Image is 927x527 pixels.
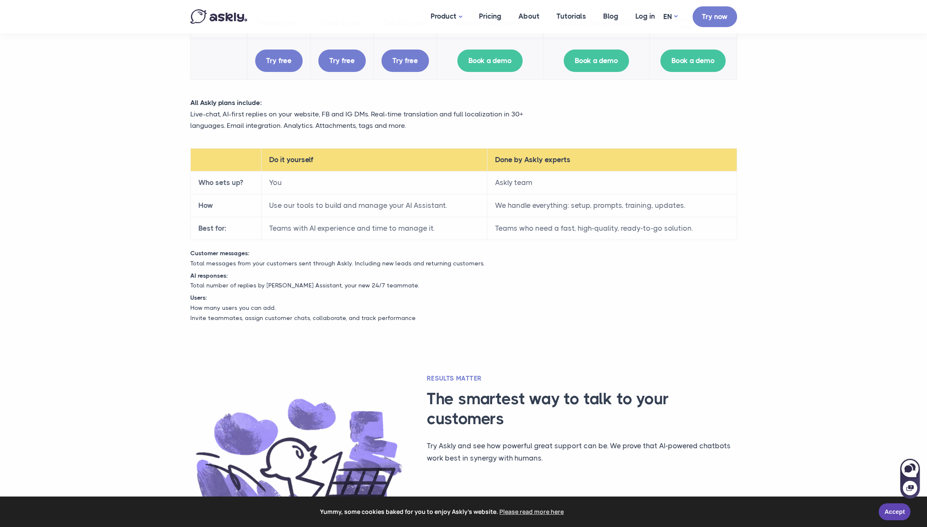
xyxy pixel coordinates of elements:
p: Total number of replies by [PERSON_NAME] Assistant, your new 24/7 teammate. [184,281,743,291]
th: How [190,194,261,217]
iframe: Askly chat [899,457,921,499]
td: Teams with AI experience and time to manage it. [261,217,487,240]
a: EN [663,11,677,23]
strong: Users: [190,294,207,301]
a: Book a demo [564,50,629,72]
p: Live-chat, AI-first replies on your website, FB and IG DMs. Real-time translation and full locali... [190,108,551,131]
strong: Customer messages: [190,250,249,257]
th: Do it yourself [261,149,487,171]
h2: Results matter [427,374,737,383]
h3: The smartest way to talk to your customers [427,389,737,429]
a: Try free [318,50,366,72]
td: You [261,171,487,194]
td: Teams who need a fast, high-quality, ready-to-go solution. [487,217,737,240]
img: Askly [190,9,247,24]
a: Book a demo [457,50,523,72]
strong: All Askly plans include: [190,99,262,107]
th: Who sets up? [190,171,261,194]
a: learn more about cookies [498,505,565,518]
p: How many users you can add. Invite teammates, assign customer chats, collaborate, and track perfo... [184,303,743,323]
td: We handle everything: setup, prompts, training, updates. [487,194,737,217]
a: Try free [255,50,303,72]
th: Best for: [190,217,261,240]
a: Accept [879,503,910,520]
a: Try free [381,50,429,72]
a: Book a demo [660,50,726,72]
th: Done by Askly experts [487,149,737,171]
td: Use our tools to build and manage your AI Assistant. [261,194,487,217]
strong: AI responses: [190,272,228,279]
td: Askly team [487,171,737,194]
a: Try now [693,6,737,27]
p: Total messages from your customers sent through Askly. Including new leads and returning customers. [184,259,743,269]
span: Yummy, some cookies baked for you to enjoy Askly's website. [12,505,873,518]
p: Try Askly and see how powerful great support can be. We prove that AI-powered chatbots work best ... [427,440,737,464]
